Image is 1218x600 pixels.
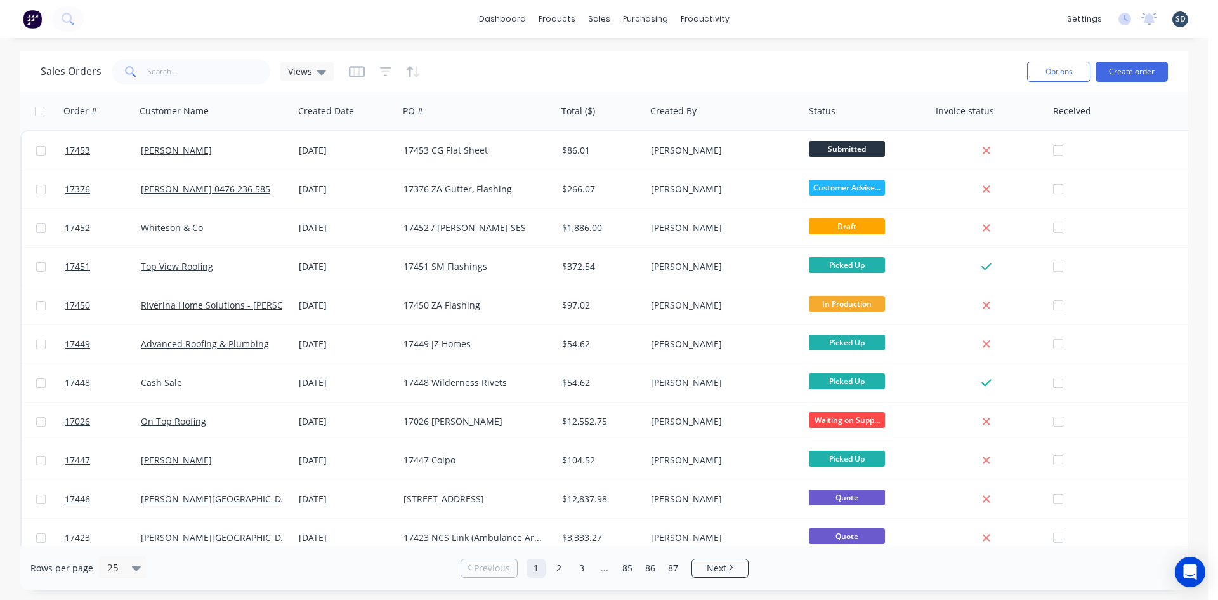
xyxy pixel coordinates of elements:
[65,286,141,324] a: 17450
[403,144,544,157] div: 17453 CG Flat Sheet
[809,180,885,196] span: Customer Advise...
[298,105,354,117] div: Created Date
[562,415,637,428] div: $12,552.75
[141,415,206,427] a: On Top Roofing
[141,222,203,234] a: Whiteson & Co
[936,105,994,117] div: Invoice status
[809,105,835,117] div: Status
[65,454,90,467] span: 17447
[403,183,544,196] div: 17376 ZA Gutter, Flashing
[65,299,90,312] span: 17450
[572,559,591,578] a: Page 3
[562,493,637,505] div: $12,837.98
[562,299,637,312] div: $97.02
[403,531,544,544] div: 17423 NCS Link (Ambulance Area)
[299,415,393,428] div: [DATE]
[562,183,637,196] div: $266.07
[561,105,595,117] div: Total ($)
[65,519,141,557] a: 17423
[141,531,299,543] a: [PERSON_NAME][GEOGRAPHIC_DATA]
[809,490,885,505] span: Quote
[141,299,324,311] a: Riverina Home Solutions - [PERSON_NAME]
[141,144,212,156] a: [PERSON_NAME]
[403,415,544,428] div: 17026 [PERSON_NAME]
[1175,557,1205,587] div: Open Intercom Messenger
[141,454,212,466] a: [PERSON_NAME]
[141,183,270,195] a: [PERSON_NAME] 0476 236 585
[617,10,674,29] div: purchasing
[23,10,42,29] img: Factory
[651,222,792,234] div: [PERSON_NAME]
[299,260,393,273] div: [DATE]
[403,222,544,234] div: 17452 / [PERSON_NAME] SES
[1027,62,1090,82] button: Options
[65,364,141,402] a: 17448
[562,144,637,157] div: $86.01
[403,454,544,467] div: 17447 Colpo
[651,531,792,544] div: [PERSON_NAME]
[582,10,617,29] div: sales
[473,10,532,29] a: dashboard
[562,454,637,467] div: $104.52
[527,559,546,578] a: Page 1 is your current page
[809,296,885,312] span: In Production
[809,218,885,234] span: Draft
[147,59,271,84] input: Search...
[299,531,393,544] div: [DATE]
[809,257,885,273] span: Picked Up
[299,222,393,234] div: [DATE]
[403,260,544,273] div: 17451 SM Flashings
[30,562,93,575] span: Rows per page
[288,65,312,78] span: Views
[562,260,637,273] div: $372.54
[65,441,141,479] a: 17447
[562,377,637,389] div: $54.62
[141,493,299,505] a: [PERSON_NAME][GEOGRAPHIC_DATA]
[809,335,885,350] span: Picked Up
[65,209,141,247] a: 17452
[595,559,614,578] a: Jump forward
[692,562,748,575] a: Next page
[65,377,90,389] span: 17448
[141,377,182,389] a: Cash Sale
[1175,13,1186,25] span: SD
[65,338,90,350] span: 17449
[299,454,393,467] div: [DATE]
[651,377,792,389] div: [PERSON_NAME]
[641,559,660,578] a: Page 86
[65,260,90,273] span: 17451
[299,493,393,505] div: [DATE]
[299,377,393,389] div: [DATE]
[65,222,90,234] span: 17452
[403,299,544,312] div: 17450 ZA Flashing
[403,493,544,505] div: [STREET_ADDRESS]
[651,183,792,196] div: [PERSON_NAME]
[65,170,141,208] a: 17376
[455,559,754,578] ul: Pagination
[809,412,885,428] span: Waiting on Supp...
[809,451,885,467] span: Picked Up
[1061,10,1108,29] div: settings
[65,183,90,196] span: 17376
[651,299,792,312] div: [PERSON_NAME]
[65,131,141,170] a: 17453
[403,105,423,117] div: PO #
[299,144,393,157] div: [DATE]
[809,528,885,544] span: Quote
[674,10,736,29] div: productivity
[651,144,792,157] div: [PERSON_NAME]
[65,325,141,363] a: 17449
[65,144,90,157] span: 17453
[549,559,568,578] a: Page 2
[707,562,726,575] span: Next
[651,415,792,428] div: [PERSON_NAME]
[299,183,393,196] div: [DATE]
[1096,62,1168,82] button: Create order
[299,299,393,312] div: [DATE]
[562,222,637,234] div: $1,886.00
[651,338,792,350] div: [PERSON_NAME]
[562,338,637,350] div: $54.62
[141,338,269,350] a: Advanced Roofing & Plumbing
[618,559,637,578] a: Page 85
[65,480,141,518] a: 17446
